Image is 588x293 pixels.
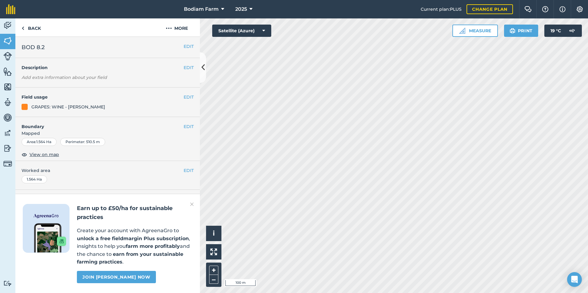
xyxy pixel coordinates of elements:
[77,236,189,241] strong: unlock a free fieldmargin Plus subscription
[22,43,45,52] span: BOD 8.2
[213,229,215,237] span: i
[166,25,172,32] img: svg+xml;base64,PHN2ZyB4bWxucz0iaHR0cDovL3d3dy53My5vcmcvMjAwMC9zdmciIHdpZHRoPSIyMCIgaGVpZ2h0PSIyNC...
[209,275,218,284] button: –
[22,167,194,174] span: Worked area
[154,18,200,37] button: More
[210,248,217,255] img: Four arrows, one pointing top left, one top right, one bottom right and the last bottom left
[22,64,194,71] h4: Description
[550,25,561,37] span: 19 ° C
[6,4,15,14] img: fieldmargin Logo
[559,6,566,13] img: svg+xml;base64,PHN2ZyB4bWxucz0iaHR0cDovL3d3dy53My5vcmcvMjAwMC9zdmciIHdpZHRoPSIxNyIgaGVpZ2h0PSIxNy...
[3,280,12,286] img: svg+xml;base64,PD94bWwgdmVyc2lvbj0iMS4wIiBlbmNvZGluZz0idXRmLTgiPz4KPCEtLSBHZW5lcmF0b3I6IEFkb2JlIE...
[542,6,549,12] img: A question mark icon
[467,4,513,14] a: Change plan
[77,227,193,266] p: Create your account with AgreenaGro to , insights to help you and the chance to .
[184,43,194,50] button: EDIT
[77,204,193,222] h2: Earn up to £50/ha for sustainable practices
[3,128,12,138] img: svg+xml;base64,PD94bWwgdmVyc2lvbj0iMS4wIiBlbmNvZGluZz0idXRmLTgiPz4KPCEtLSBHZW5lcmF0b3I6IEFkb2JlIE...
[3,36,12,45] img: svg+xml;base64,PHN2ZyB4bWxucz0iaHR0cDovL3d3dy53My5vcmcvMjAwMC9zdmciIHdpZHRoPSI1NiIgaGVpZ2h0PSI2MC...
[77,251,183,265] strong: earn from your sustainable farming practices
[22,175,47,183] div: 1.564 Ha
[3,113,12,122] img: svg+xml;base64,PD94bWwgdmVyc2lvbj0iMS4wIiBlbmNvZGluZz0idXRmLTgiPz4KPCEtLSBHZW5lcmF0b3I6IEFkb2JlIE...
[459,28,465,34] img: Ruler icon
[126,243,180,249] strong: farm more profitably
[212,25,271,37] button: Satellite (Azure)
[566,25,578,37] img: svg+xml;base64,PD94bWwgdmVyc2lvbj0iMS4wIiBlbmNvZGluZz0idXRmLTgiPz4KPCEtLSBHZW5lcmF0b3I6IEFkb2JlIE...
[3,52,12,61] img: svg+xml;base64,PD94bWwgdmVyc2lvbj0iMS4wIiBlbmNvZGluZz0idXRmLTgiPz4KPCEtLSBHZW5lcmF0b3I6IEFkb2JlIE...
[3,21,12,30] img: svg+xml;base64,PD94bWwgdmVyc2lvbj0iMS4wIiBlbmNvZGluZz0idXRmLTgiPz4KPCEtLSBHZW5lcmF0b3I6IEFkb2JlIE...
[22,75,107,80] em: Add extra information about your field
[15,18,47,37] a: Back
[576,6,583,12] img: A cog icon
[3,98,12,107] img: svg+xml;base64,PD94bWwgdmVyc2lvbj0iMS4wIiBlbmNvZGluZz0idXRmLTgiPz4KPCEtLSBHZW5lcmF0b3I6IEFkb2JlIE...
[421,6,462,13] span: Current plan : PLUS
[22,151,27,158] img: svg+xml;base64,PHN2ZyB4bWxucz0iaHR0cDovL3d3dy53My5vcmcvMjAwMC9zdmciIHdpZHRoPSIxOCIgaGVpZ2h0PSIyNC...
[3,67,12,76] img: svg+xml;base64,PHN2ZyB4bWxucz0iaHR0cDovL3d3dy53My5vcmcvMjAwMC9zdmciIHdpZHRoPSI1NiIgaGVpZ2h0PSI2MC...
[22,151,59,158] button: View on map
[184,6,219,13] span: Bodiam Farm
[34,223,66,252] img: Screenshot of the Gro app
[30,151,59,158] span: View on map
[209,266,218,275] button: +
[544,25,582,37] button: 19 °C
[22,138,57,146] div: Area : 1.564 Ha
[22,25,24,32] img: svg+xml;base64,PHN2ZyB4bWxucz0iaHR0cDovL3d3dy53My5vcmcvMjAwMC9zdmciIHdpZHRoPSI5IiBoZWlnaHQ9IjI0Ii...
[235,6,247,13] span: 2025
[524,6,532,12] img: Two speech bubbles overlapping with the left bubble in the forefront
[60,138,105,146] div: Perimeter : 510.5 m
[190,201,194,208] img: svg+xml;base64,PHN2ZyB4bWxucz0iaHR0cDovL3d3dy53My5vcmcvMjAwMC9zdmciIHdpZHRoPSIyMiIgaGVpZ2h0PSIzMC...
[567,272,582,287] div: Open Intercom Messenger
[206,226,221,241] button: i
[184,64,194,71] button: EDIT
[31,104,105,110] div: GRAPES: WINE - [PERSON_NAME]
[3,159,12,168] img: svg+xml;base64,PD94bWwgdmVyc2lvbj0iMS4wIiBlbmNvZGluZz0idXRmLTgiPz4KPCEtLSBHZW5lcmF0b3I6IEFkb2JlIE...
[3,144,12,153] img: svg+xml;base64,PD94bWwgdmVyc2lvbj0iMS4wIiBlbmNvZGluZz0idXRmLTgiPz4KPCEtLSBHZW5lcmF0b3I6IEFkb2JlIE...
[15,130,200,137] span: Mapped
[510,27,515,34] img: svg+xml;base64,PHN2ZyB4bWxucz0iaHR0cDovL3d3dy53My5vcmcvMjAwMC9zdmciIHdpZHRoPSIxOSIgaGVpZ2h0PSIyNC...
[184,94,194,100] button: EDIT
[184,123,194,130] button: EDIT
[22,94,184,100] h4: Field usage
[77,271,156,283] a: Join [PERSON_NAME] now
[15,117,184,130] h4: Boundary
[452,25,498,37] button: Measure
[504,25,538,37] button: Print
[184,167,194,174] button: EDIT
[3,82,12,92] img: svg+xml;base64,PHN2ZyB4bWxucz0iaHR0cDovL3d3dy53My5vcmcvMjAwMC9zdmciIHdpZHRoPSI1NiIgaGVpZ2h0PSI2MC...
